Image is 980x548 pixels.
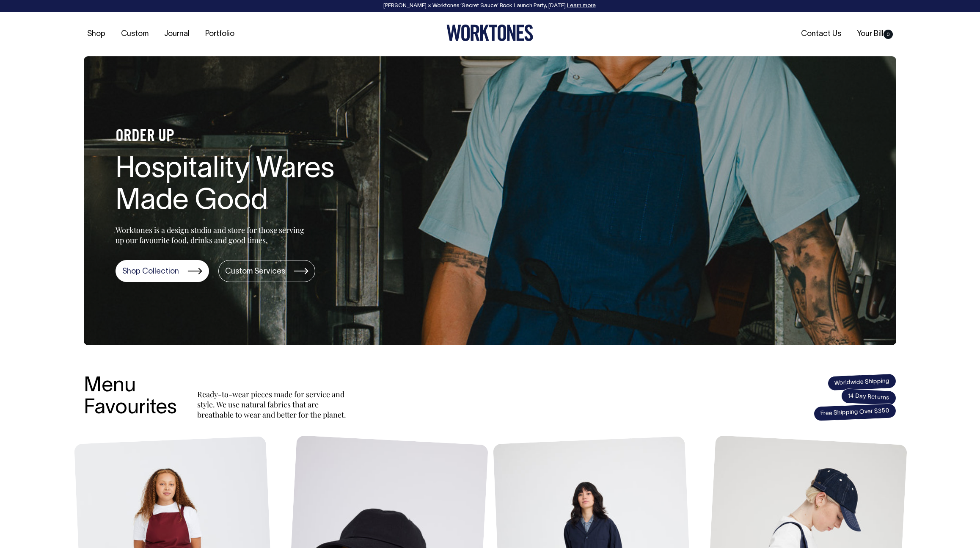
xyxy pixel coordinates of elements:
a: Your Bill0 [853,27,896,41]
a: Learn more [567,3,596,8]
span: Worldwide Shipping [827,374,896,391]
a: Journal [161,27,193,41]
a: Portfolio [202,27,238,41]
p: Ready-to-wear pieces made for service and style. We use natural fabrics that are breathable to we... [197,389,350,420]
a: Shop [84,27,109,41]
span: 0 [884,30,893,39]
h1: Hospitality Wares Made Good [116,154,386,218]
a: Custom Services [218,260,315,282]
a: Contact Us [798,27,845,41]
a: Shop Collection [116,260,209,282]
div: [PERSON_NAME] × Worktones ‘Secret Sauce’ Book Launch Party, [DATE]. . [8,3,972,9]
span: Free Shipping Over $350 [813,403,896,421]
p: Worktones is a design studio and store for those serving up our favourite food, drinks and good t... [116,225,308,245]
span: 14 Day Returns [841,388,897,406]
h4: ORDER UP [116,128,386,146]
a: Custom [118,27,152,41]
h3: Menu Favourites [84,375,177,420]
